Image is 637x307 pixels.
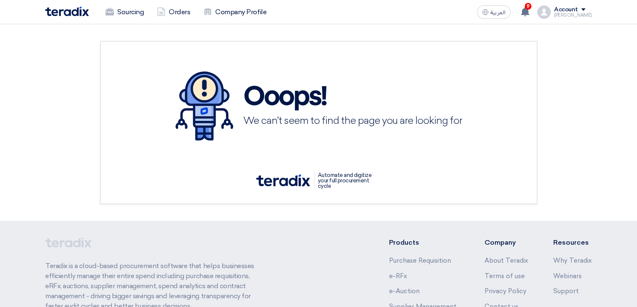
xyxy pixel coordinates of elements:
[554,6,578,13] div: Account
[389,238,460,248] li: Products
[553,238,592,248] li: Resources
[525,3,531,10] span: 9
[553,287,579,295] a: Support
[243,84,462,111] h1: Ooops!
[554,13,592,18] div: [PERSON_NAME]
[314,171,381,190] p: Automate and digitize your full procurement cycle
[197,3,273,21] a: Company Profile
[243,117,462,126] h3: We can’t seem to find the page you are looking for
[256,174,310,186] img: tx_logo.svg
[45,7,89,16] img: Teradix logo
[553,272,582,280] a: Webinars
[553,257,592,264] a: Why Teradix
[485,238,528,248] li: Company
[485,257,528,264] a: About Teradix
[150,3,197,21] a: Orders
[477,5,511,19] button: العربية
[490,10,505,15] span: العربية
[389,287,420,295] a: e-Auction
[485,272,525,280] a: Terms of use
[389,257,451,264] a: Purchase Requisition
[485,287,526,295] a: Privacy Policy
[537,5,551,19] img: profile_test.png
[175,72,233,141] img: 404.svg
[99,3,150,21] a: Sourcing
[389,272,407,280] a: e-RFx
